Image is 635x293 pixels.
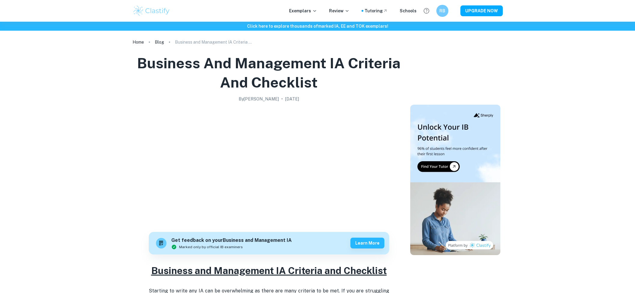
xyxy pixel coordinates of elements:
p: Exemplars [289,8,317,14]
h6: Get feedback on your Business and Management IA [171,237,292,244]
h6: RB [439,8,446,14]
p: Business and Management IA Criteria and Checklist [175,39,253,45]
a: Schools [400,8,417,14]
a: Blog [155,38,164,46]
a: Get feedback on yourBusiness and Management IAMarked only by official IB examinersLearn more [149,232,389,254]
img: Thumbnail [410,105,500,255]
button: UPGRADE NOW [460,5,503,16]
button: RB [436,5,448,17]
img: Clastify logo [133,5,171,17]
img: Business and Management IA Criteria and Checklist cover image [149,105,389,225]
h2: [DATE] [285,96,299,102]
p: • [281,96,283,102]
a: Home [133,38,144,46]
h2: By [PERSON_NAME] [239,96,279,102]
h6: Click here to explore thousands of marked IA, EE and TOK exemplars ! [1,23,634,29]
span: Marked only by official IB examiners [179,244,243,250]
u: Business and Management IA Criteria and Checklist [151,265,387,276]
p: Review [329,8,350,14]
a: Tutoring [365,8,388,14]
button: Help and Feedback [421,6,432,16]
h1: Business and Management IA Criteria and Checklist [135,54,403,92]
button: Learn more [350,238,384,248]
